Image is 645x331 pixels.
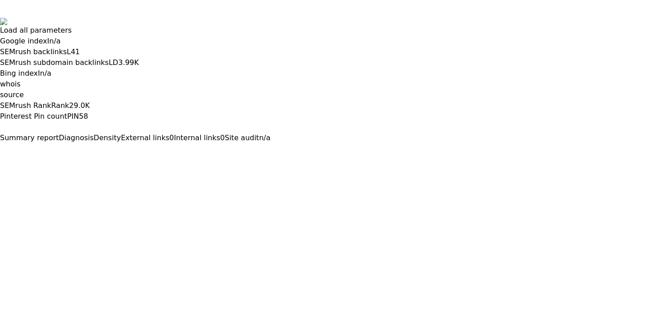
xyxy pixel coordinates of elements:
span: Diagnosis [59,133,94,142]
span: Density [94,133,121,142]
a: n/a [49,37,60,45]
span: Site audit [225,133,259,142]
span: External links [121,133,169,142]
span: LD [109,58,118,67]
span: L [67,47,71,56]
span: 0 [169,133,174,142]
span: Rank [51,101,69,110]
a: 29.0K [69,101,90,110]
span: I [47,37,49,45]
a: 41 [71,47,80,56]
span: Internal links [174,133,220,142]
span: n/a [259,133,270,142]
a: n/a [40,69,51,77]
span: PIN [67,112,79,120]
a: Site auditn/a [225,133,271,142]
span: 0 [220,133,225,142]
span: I [38,69,40,77]
a: 3.99K [118,58,139,67]
a: 58 [79,112,88,120]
